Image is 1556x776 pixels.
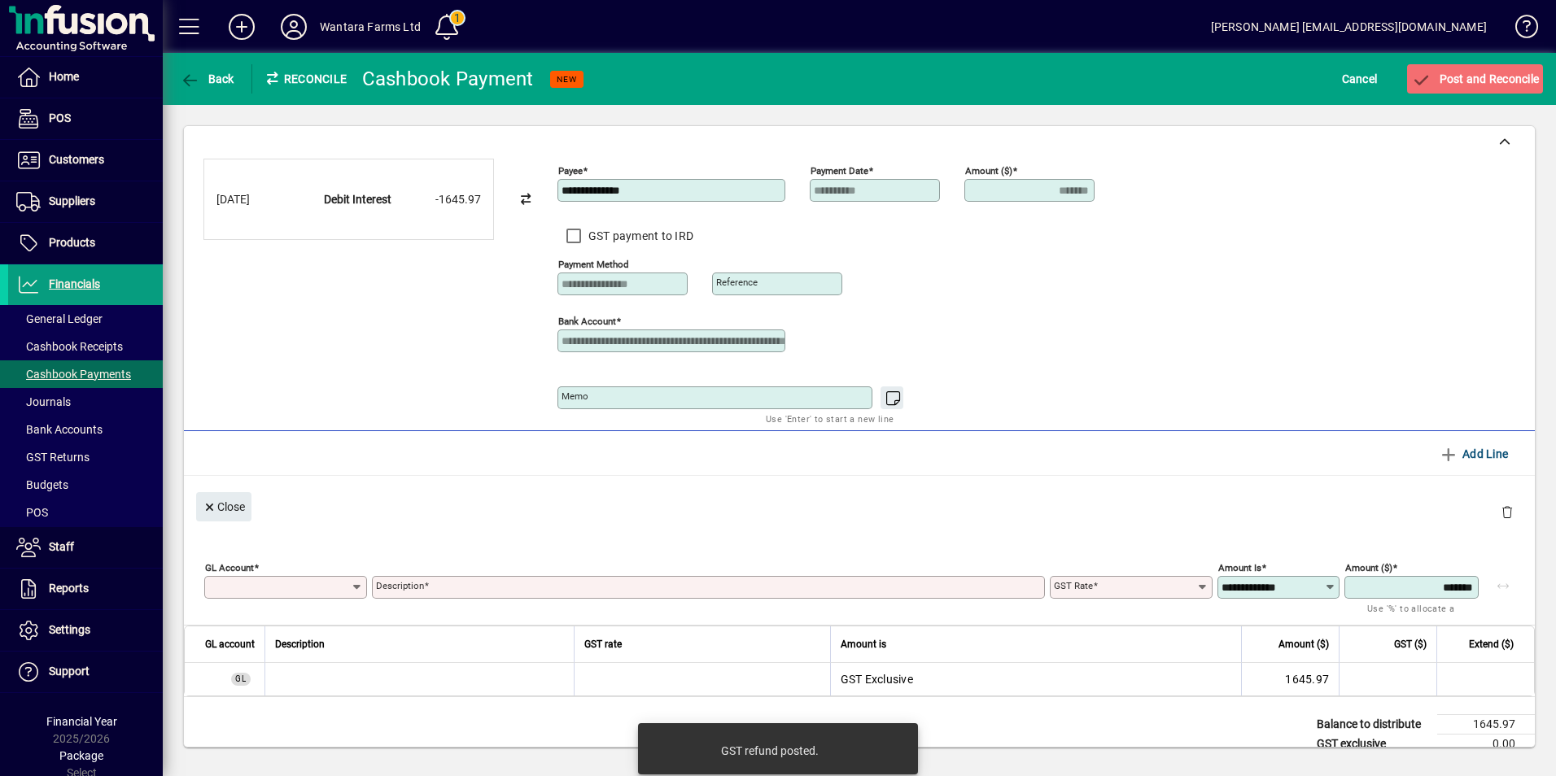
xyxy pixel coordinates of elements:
[252,66,350,92] div: Reconcile
[1437,715,1535,735] td: 1645.97
[16,451,90,464] span: GST Returns
[1437,735,1535,754] td: 0.00
[49,582,89,595] span: Reports
[1394,635,1427,653] span: GST ($)
[16,312,103,325] span: General Ledger
[16,368,131,381] span: Cashbook Payments
[1411,72,1539,85] span: Post and Reconcile
[558,259,629,270] mat-label: Payment method
[1218,562,1261,573] mat-label: Amount is
[268,12,320,41] button: Profile
[1211,14,1487,40] div: [PERSON_NAME] [EMAIL_ADDRESS][DOMAIN_NAME]
[8,527,163,568] a: Staff
[8,471,163,499] a: Budgets
[49,236,95,249] span: Products
[49,153,104,166] span: Customers
[1488,504,1527,519] app-page-header-button: Delete
[558,165,583,177] mat-label: Payee
[275,635,325,653] span: Description
[16,423,103,436] span: Bank Accounts
[205,562,254,573] mat-label: GL Account
[59,749,103,762] span: Package
[965,165,1012,177] mat-label: Amount ($)
[557,74,577,85] span: NEW
[8,499,163,526] a: POS
[1469,635,1514,653] span: Extend ($)
[585,228,694,244] label: GST payment to IRD
[324,193,391,206] strong: Debit Interest
[1345,562,1392,573] mat-label: Amount ($)
[8,360,163,388] a: Cashbook Payments
[830,663,1241,695] td: GST Exclusive
[1309,715,1437,735] td: Balance to distribute
[320,14,421,40] div: Wantara Farms Ltd
[362,66,534,92] div: Cashbook Payment
[49,665,90,678] span: Support
[16,340,123,353] span: Cashbook Receipts
[8,610,163,651] a: Settings
[1309,735,1437,754] td: GST exclusive
[562,390,588,402] mat-label: Memo
[8,181,163,222] a: Suppliers
[8,223,163,264] a: Products
[8,443,163,471] a: GST Returns
[8,333,163,360] a: Cashbook Receipts
[180,72,234,85] span: Back
[1367,599,1466,634] mat-hint: Use '%' to allocate a percentage
[176,64,238,94] button: Back
[8,140,163,181] a: Customers
[766,409,894,428] mat-hint: Use 'Enter' to start a new line
[8,388,163,416] a: Journals
[8,98,163,139] a: POS
[16,478,68,491] span: Budgets
[16,506,48,519] span: POS
[196,492,251,521] button: Close
[1488,492,1527,531] button: Delete
[49,277,100,290] span: Financials
[46,715,117,728] span: Financial Year
[49,111,71,124] span: POS
[400,191,481,208] div: -1645.97
[1503,3,1536,56] a: Knowledge Base
[1054,580,1093,591] mat-label: GST rate
[235,674,247,683] span: GL
[192,499,256,513] app-page-header-button: Close
[203,494,245,521] span: Close
[811,165,868,177] mat-label: Payment Date
[16,395,71,408] span: Journals
[1241,663,1339,695] td: 1645.97
[8,652,163,692] a: Support
[376,580,424,591] mat-label: Description
[1342,66,1378,92] span: Cancel
[216,12,268,41] button: Add
[8,416,163,443] a: Bank Accounts
[1407,64,1543,94] button: Post and Reconcile
[716,277,758,288] mat-label: Reference
[1278,635,1329,653] span: Amount ($)
[1338,64,1382,94] button: Cancel
[216,191,282,208] div: [DATE]
[558,316,616,327] mat-label: Bank Account
[49,623,90,636] span: Settings
[841,635,886,653] span: Amount is
[8,305,163,333] a: General Ledger
[721,743,819,759] div: GST refund posted.
[163,64,252,94] app-page-header-button: Back
[584,635,622,653] span: GST rate
[205,635,255,653] span: GL account
[8,569,163,609] a: Reports
[49,540,74,553] span: Staff
[49,70,79,83] span: Home
[8,57,163,98] a: Home
[49,194,95,207] span: Suppliers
